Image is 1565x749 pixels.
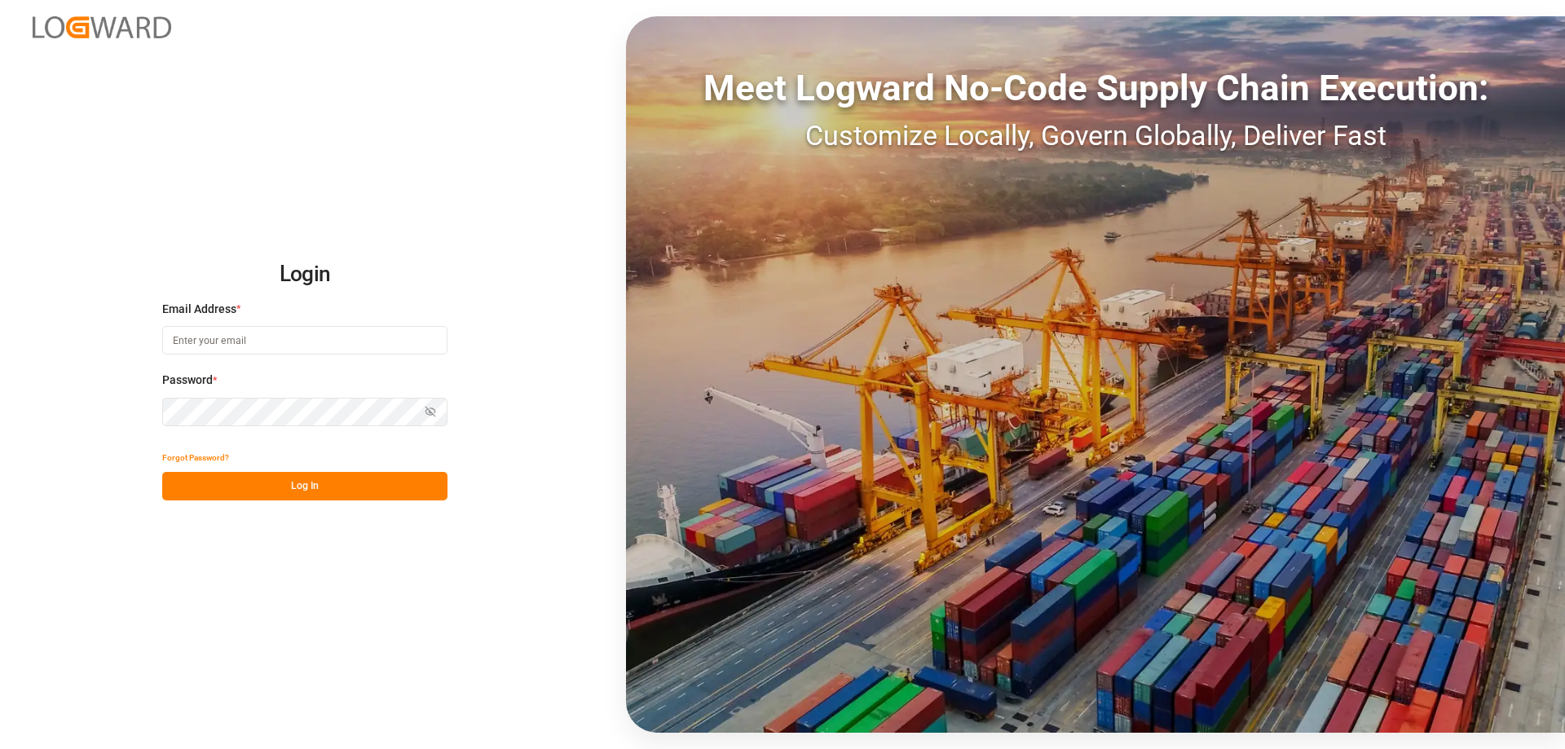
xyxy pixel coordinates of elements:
[33,16,171,38] img: Logward_new_orange.png
[162,326,447,355] input: Enter your email
[162,372,213,389] span: Password
[626,115,1565,156] div: Customize Locally, Govern Globally, Deliver Fast
[162,472,447,500] button: Log In
[626,61,1565,115] div: Meet Logward No-Code Supply Chain Execution:
[162,301,236,318] span: Email Address
[162,249,447,301] h2: Login
[162,443,229,472] button: Forgot Password?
